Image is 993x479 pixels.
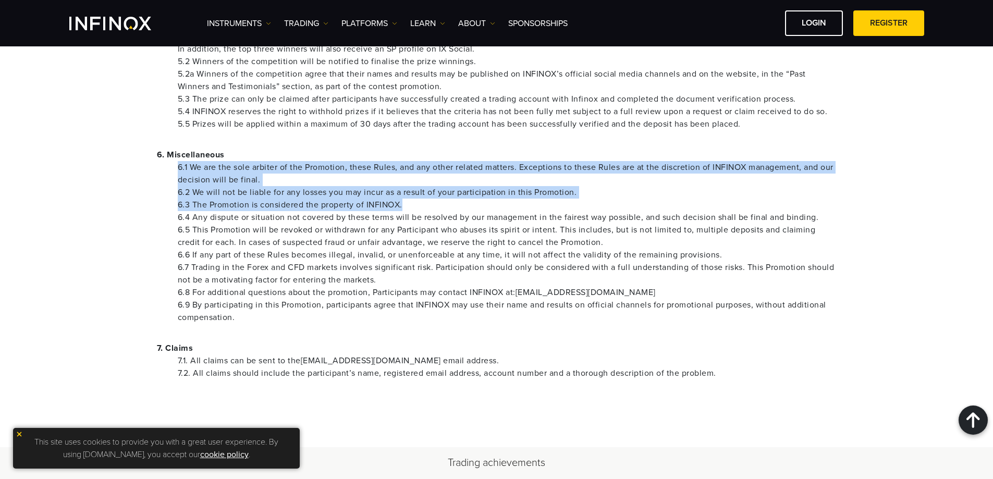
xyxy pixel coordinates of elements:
p: 7. Claims [157,342,837,354]
a: [EMAIL_ADDRESS][DOMAIN_NAME] [516,287,656,298]
a: Learn [410,17,445,30]
li: 6.8 For additional questions about the promotion, Participants may contact INFINOX at: [178,286,837,299]
a: Instruments [207,17,271,30]
li: 6.1 We are the sole arbiter of the Promotion, these Rules, and any other related matters. Excepti... [178,161,837,186]
li: 6.2 We will not be liable for any losses you may incur as a result of your participation in this ... [178,186,837,199]
a: LOGIN [785,10,843,36]
a: [EMAIL_ADDRESS][DOMAIN_NAME] [301,355,444,366]
img: yellow close icon [16,431,23,438]
a: INFINOX Logo [69,17,176,30]
a: ABOUT [458,17,495,30]
li: 5.2a Winners of the competition agree that their names and results may be published on INFINOX’s ... [178,68,837,93]
h2: Trading achievements [132,456,862,470]
li: 5.2 Winners of the competition will be notified to finalise the prize winnings. [178,55,837,68]
a: TRADING [284,17,328,30]
li: 5.3 The prize can only be claimed after participants have successfully created a trading account ... [178,93,837,105]
li: 6.9 By participating in this Promotion, participants agree that INFINOX may use their name and re... [178,299,837,324]
a: SPONSORSHIPS [508,17,568,30]
li: 5.4 INFINOX reserves the right to withhold prizes if it believes that the criteria has not been f... [178,105,837,118]
a: REGISTER [853,10,924,36]
a: cookie policy [200,449,249,460]
li: 6.5 This Promotion will be revoked or withdrawn for any Participant who abuses its spirit or inte... [178,224,837,249]
p: 6. Miscellaneous [157,149,837,161]
li: In addition, the top three winners will also receive an SP profile on IX Social. [178,43,837,55]
li: 7.2. All claims should include the participant’s name, registered email address, account number a... [178,367,837,379]
p: This site uses cookies to provide you with a great user experience. By using [DOMAIN_NAME], you a... [18,433,295,463]
li: 5.5 Prizes will be applied within a maximum of 30 days after the trading account has been success... [178,118,837,130]
li: 6.6 If any part of these Rules becomes illegal, invalid, or unenforceable at any time, it will no... [178,249,837,261]
a: PLATFORMS [341,17,397,30]
li: 7.1. All claims can be sent to the email address. [178,354,837,367]
li: 6.4 Any dispute or situation not covered by these terms will be resolved by our management in the... [178,211,837,224]
li: 6.3 The Promotion is considered the property of INFINOX. [178,199,837,211]
li: 6.7 Trading in the Forex and CFD markets involves significant risk. Participation should only be ... [178,261,837,286]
